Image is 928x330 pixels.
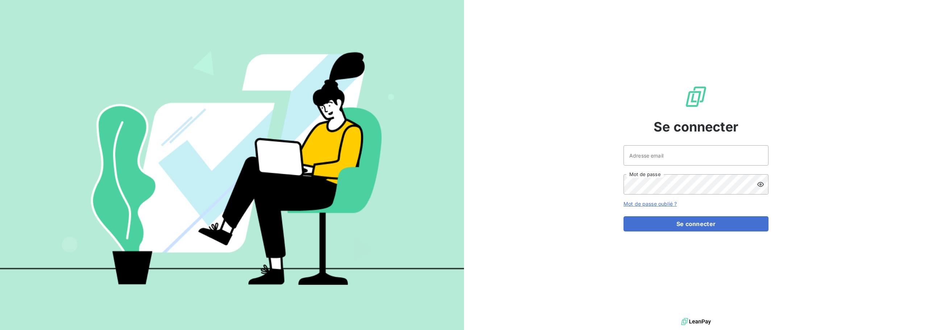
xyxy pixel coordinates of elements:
button: Se connecter [623,216,768,231]
input: placeholder [623,145,768,166]
a: Mot de passe oublié ? [623,201,677,207]
img: logo [681,316,711,327]
img: Logo LeanPay [684,85,708,108]
span: Se connecter [654,117,738,137]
